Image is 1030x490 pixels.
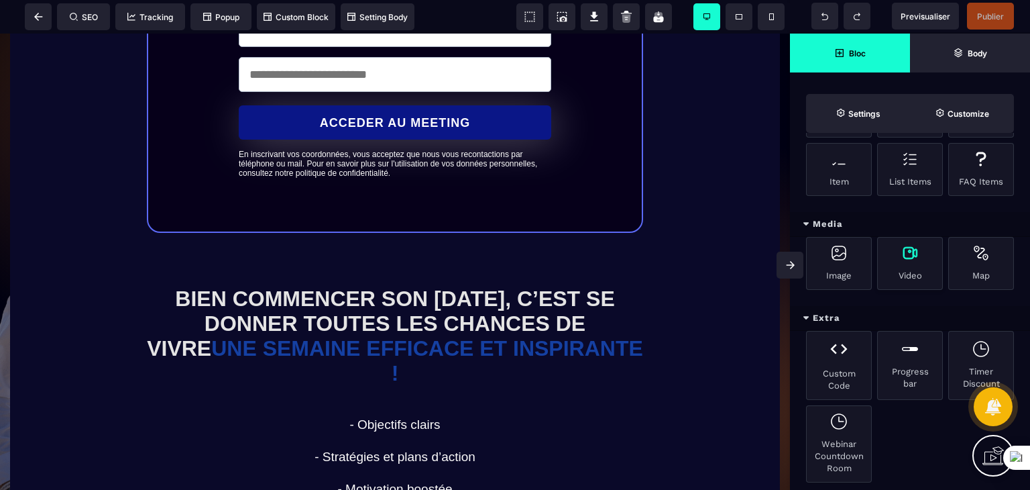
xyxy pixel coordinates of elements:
div: Video [877,237,943,290]
span: Setting Body [347,12,408,22]
span: Custom Block [264,12,329,22]
h1: BIEN COMMENCER SON [DATE], C’EST SE DONNER TOUTES LES CHANCES DE VIVRE [147,246,643,359]
div: FAQ Items [948,143,1014,196]
span: View components [516,3,543,30]
span: Screenshot [549,3,575,30]
strong: Bloc [849,48,866,58]
div: Media [790,212,1030,237]
strong: Body [968,48,987,58]
div: Extra [790,306,1030,331]
span: Tracking [127,12,173,22]
span: Open Blocks [790,34,910,72]
strong: Settings [848,109,880,119]
div: Webinar Countdown Room [806,405,872,483]
span: Settings [806,94,910,133]
div: Item [806,143,872,196]
button: ACCEDER AU MEETING [239,72,551,106]
span: Open Style Manager [910,94,1014,133]
div: Map [948,237,1014,290]
div: List Items [877,143,943,196]
div: Timer Discount [948,331,1014,400]
span: Open Layer Manager [910,34,1030,72]
text: En inscrivant vos coordonnées, vous acceptez que nous vous recontactions par téléphone ou mail. P... [239,113,551,144]
span: SEO [70,12,98,22]
span: Previsualiser [901,11,950,21]
div: Custom Code [806,331,872,400]
span: Preview [892,3,959,30]
strong: Customize [948,109,989,119]
div: Image [806,237,872,290]
span: Popup [203,12,239,22]
div: Progress bar [877,331,943,400]
span: Publier [977,11,1004,21]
